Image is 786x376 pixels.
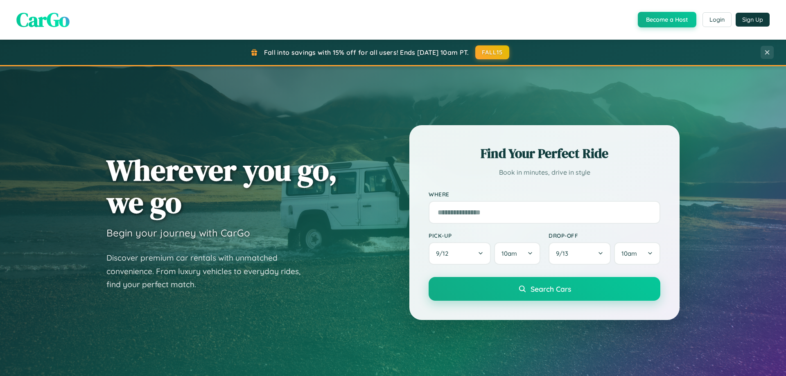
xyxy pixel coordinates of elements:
[549,232,660,239] label: Drop-off
[531,284,571,293] span: Search Cars
[106,227,250,239] h3: Begin your journey with CarGo
[429,232,540,239] label: Pick-up
[429,144,660,162] h2: Find Your Perfect Ride
[106,154,337,218] h1: Wherever you go, we go
[429,277,660,301] button: Search Cars
[475,45,510,59] button: FALL15
[638,12,696,27] button: Become a Host
[736,13,770,27] button: Sign Up
[549,242,611,265] button: 9/13
[702,12,732,27] button: Login
[501,250,517,257] span: 10am
[494,242,540,265] button: 10am
[429,242,491,265] button: 9/12
[436,250,452,257] span: 9 / 12
[429,167,660,178] p: Book in minutes, drive in style
[264,48,469,56] span: Fall into savings with 15% off for all users! Ends [DATE] 10am PT.
[614,242,660,265] button: 10am
[16,6,70,33] span: CarGo
[429,191,660,198] label: Where
[556,250,572,257] span: 9 / 13
[621,250,637,257] span: 10am
[106,251,311,291] p: Discover premium car rentals with unmatched convenience. From luxury vehicles to everyday rides, ...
